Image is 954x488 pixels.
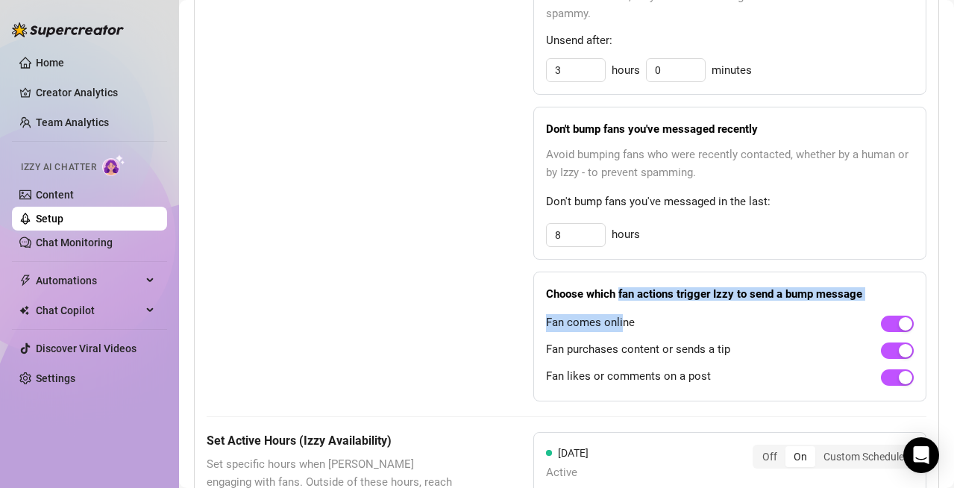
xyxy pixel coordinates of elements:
[712,62,752,80] span: minutes
[36,213,63,225] a: Setup
[19,275,31,287] span: thunderbolt
[36,189,74,201] a: Content
[546,287,862,301] strong: Choose which fan actions trigger Izzy to send a bump message
[785,446,815,467] div: On
[12,22,124,37] img: logo-BBDzfeDw.svg
[19,305,29,316] img: Chat Copilot
[546,32,914,50] span: Unsend after:
[36,237,113,248] a: Chat Monitoring
[36,372,75,384] a: Settings
[36,269,142,293] span: Automations
[546,146,914,181] span: Avoid bumping fans who were recently contacted, whether by a human or by Izzy - to prevent spamming.
[612,226,640,244] span: hours
[903,437,939,473] div: Open Intercom Messenger
[753,445,914,469] div: segmented control
[546,368,711,386] span: Fan likes or comments on a post
[754,446,785,467] div: Off
[102,154,125,176] img: AI Chatter
[21,160,96,175] span: Izzy AI Chatter
[36,81,155,104] a: Creator Analytics
[207,432,459,450] h5: Set Active Hours (Izzy Availability)
[546,193,914,211] span: Don't bump fans you've messaged in the last:
[36,298,142,322] span: Chat Copilot
[36,342,136,354] a: Discover Viral Videos
[546,464,589,482] span: Active
[546,314,635,332] span: Fan comes online
[558,447,589,459] span: [DATE]
[36,57,64,69] a: Home
[612,62,640,80] span: hours
[815,446,912,467] div: Custom Schedule
[546,122,758,136] strong: Don't bump fans you've messaged recently
[36,116,109,128] a: Team Analytics
[546,341,730,359] span: Fan purchases content or sends a tip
